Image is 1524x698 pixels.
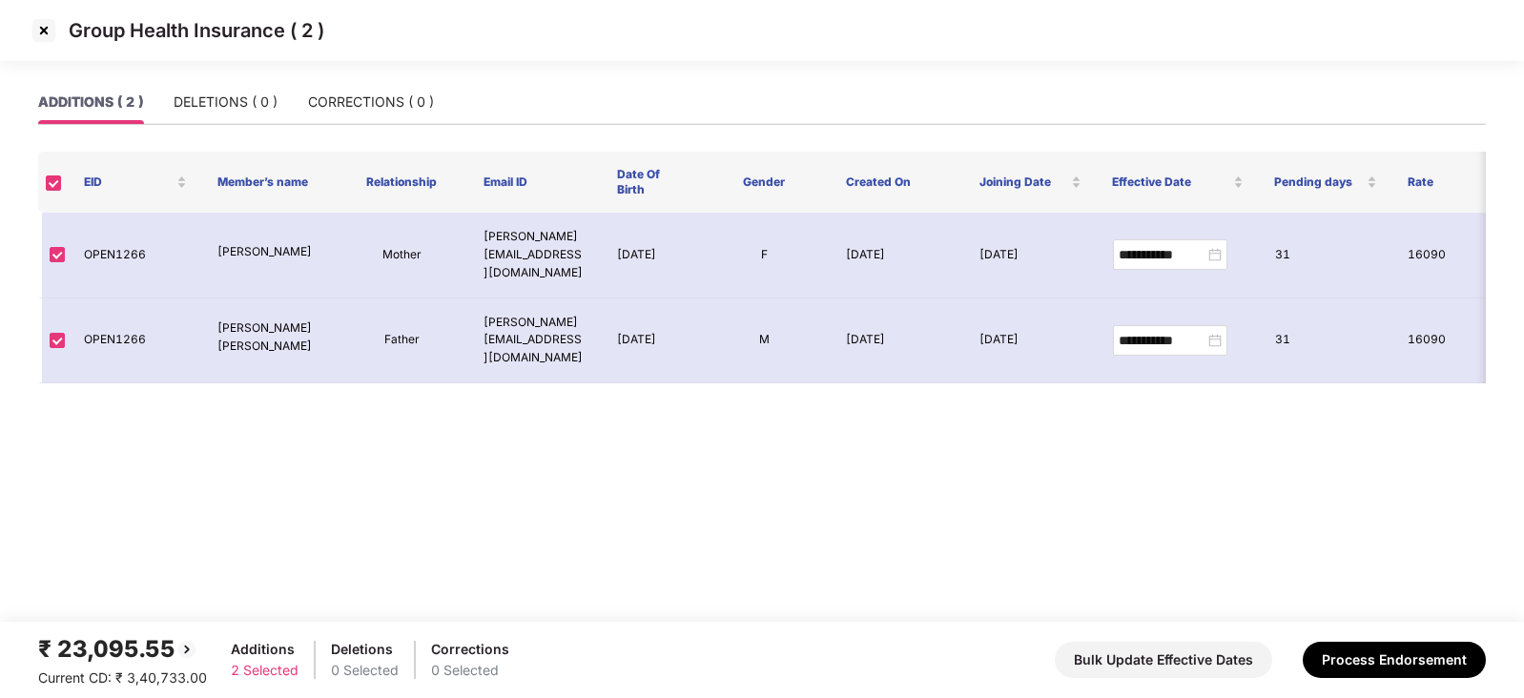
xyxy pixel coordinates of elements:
[331,639,399,660] div: Deletions
[602,298,697,384] td: [DATE]
[69,19,324,42] p: Group Health Insurance ( 2 )
[468,298,602,384] td: [PERSON_NAME][EMAIL_ADDRESS][DOMAIN_NAME]
[1260,298,1393,384] td: 31
[38,631,207,667] div: ₹ 23,095.55
[1097,152,1259,213] th: Effective Date
[964,152,1098,213] th: Joining Date
[964,298,1098,384] td: [DATE]
[336,152,469,213] th: Relationship
[174,92,278,113] div: DELETIONS ( 0 )
[331,660,399,681] div: 0 Selected
[38,92,143,113] div: ADDITIONS ( 2 )
[1260,213,1393,298] td: 31
[69,298,202,384] td: OPEN1266
[697,152,831,213] th: Gender
[84,174,173,190] span: EID
[979,174,1068,190] span: Joining Date
[1274,174,1363,190] span: Pending days
[69,213,202,298] td: OPEN1266
[602,213,697,298] td: [DATE]
[1259,152,1392,213] th: Pending days
[336,298,469,384] td: Father
[1055,642,1272,678] button: Bulk Update Effective Dates
[431,660,509,681] div: 0 Selected
[217,319,320,356] p: [PERSON_NAME] [PERSON_NAME]
[38,669,207,686] span: Current CD: ₹ 3,40,733.00
[308,92,434,113] div: CORRECTIONS ( 0 )
[69,152,202,213] th: EID
[231,639,299,660] div: Additions
[1112,174,1229,190] span: Effective Date
[468,152,602,213] th: Email ID
[831,213,964,298] td: [DATE]
[831,152,964,213] th: Created On
[468,213,602,298] td: [PERSON_NAME][EMAIL_ADDRESS][DOMAIN_NAME]
[217,243,320,261] p: [PERSON_NAME]
[431,639,509,660] div: Corrections
[175,638,198,661] img: svg+xml;base64,PHN2ZyBpZD0iQmFjay0yMHgyMCIgeG1sbnM9Imh0dHA6Ly93d3cudzMub3JnLzIwMDAvc3ZnIiB3aWR0aD...
[831,298,964,384] td: [DATE]
[336,213,469,298] td: Mother
[602,152,697,213] th: Date Of Birth
[964,213,1098,298] td: [DATE]
[697,213,831,298] td: F
[1303,642,1486,678] button: Process Endorsement
[202,152,336,213] th: Member’s name
[29,15,59,46] img: svg+xml;base64,PHN2ZyBpZD0iQ3Jvc3MtMzJ4MzIiIHhtbG5zPSJodHRwOi8vd3d3LnczLm9yZy8yMDAwL3N2ZyIgd2lkdG...
[231,660,299,681] div: 2 Selected
[697,298,831,384] td: M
